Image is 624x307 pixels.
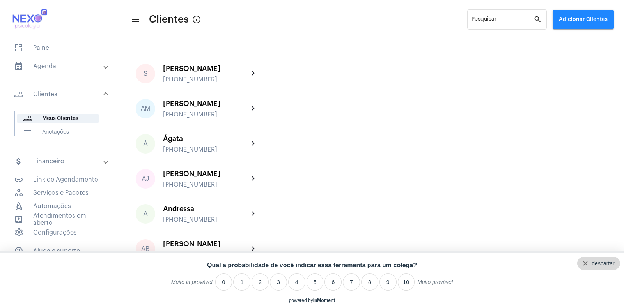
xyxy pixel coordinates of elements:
li: 7 [343,273,360,291]
span: Painel [8,44,109,52]
span: sidenav icon [14,188,23,198]
div: [PHONE_NUMBER] [163,181,249,188]
span: Adicionar Clientes [559,17,608,22]
li: 4 [288,273,305,291]
li: 0 [215,273,232,291]
li: 1 [233,273,250,291]
mat-icon: chevron_right [249,69,258,78]
li: 8 [361,273,378,291]
mat-icon: search [534,15,543,24]
mat-icon: sidenav icon [23,127,32,137]
mat-panel-title: Clientes [14,90,104,99]
li: 5 [307,273,324,291]
div: [PERSON_NAME] [163,100,249,108]
mat-icon: chevron_right [249,104,258,113]
div: descartar [592,260,614,266]
span: Anotações [17,128,99,136]
li: 3 [270,273,287,291]
div: sidenav iconClientes [5,107,117,147]
div: Andressa [163,205,249,213]
mat-icon: sidenav icon [14,90,23,99]
mat-expansion-panel-header: sidenav iconFinanceiro [5,152,117,171]
mat-icon: sidenav icon [14,62,23,71]
mat-icon: sidenav icon [14,215,23,224]
div: S [136,64,155,83]
div: AB [136,239,155,259]
div: Ágata [163,135,249,143]
div: [PERSON_NAME] [163,65,249,72]
mat-expansion-panel-header: sidenav iconClientes [5,82,117,107]
div: [PERSON_NAME] [163,170,249,178]
mat-icon: sidenav icon [131,15,139,25]
mat-icon: sidenav icon [14,246,23,256]
span: sidenav icon [14,43,23,53]
mat-panel-title: Financeiro [14,157,104,166]
label: Muito provável [417,279,453,291]
input: Pesquisar [472,18,534,24]
div: [PHONE_NUMBER] [163,111,249,118]
span: Clientes [149,13,189,26]
mat-icon: sidenav icon [23,114,32,123]
li: 10 [398,273,415,291]
li: 9 [379,273,397,291]
span: Automações [8,202,109,210]
mat-icon: Button that displays a tooltip when focused or hovered over [192,15,201,24]
div: A [136,204,155,224]
button: Adicionar Clientes [553,10,614,29]
div: AJ [136,169,155,189]
div: AM [136,99,155,118]
span: Configurações [8,228,109,237]
div: powered by inmoment [289,298,335,303]
mat-panel-title: Ajuda e suporte [14,246,104,256]
mat-expansion-panel-header: sidenav iconAgenda [5,57,117,76]
span: Atendimentos em aberto [8,215,109,224]
span: Serviços e Pacotes [8,189,109,197]
div: [PHONE_NUMBER] [163,76,249,83]
span: Link de Agendamento [8,175,109,184]
a: InMoment [313,298,335,303]
mat-icon: chevron_right [249,139,258,148]
div: [PHONE_NUMBER] [163,216,249,223]
img: 616cf56f-bdc5-9e2e-9429-236ee6dd82e0.jpg [6,4,52,35]
label: Muito improvável [171,279,213,291]
div: Close survey [577,257,620,270]
mat-icon: sidenav icon [14,157,23,166]
span: Meus Clientes [17,114,99,123]
div: [PHONE_NUMBER] [163,146,249,153]
mat-icon: chevron_right [249,244,258,254]
mat-expansion-panel-header: sidenav iconAjuda e suporte [5,242,117,260]
mat-icon: chevron_right [249,209,258,219]
div: [PERSON_NAME] [163,240,249,248]
button: Button that displays a tooltip when focused or hovered over [189,12,204,27]
div: Á [136,134,155,153]
span: sidenav icon [14,201,23,211]
mat-panel-title: Agenda [14,62,104,71]
mat-icon: sidenav icon [14,175,23,184]
mat-icon: chevron_right [249,174,258,183]
li: 2 [252,273,269,291]
span: sidenav icon [14,228,23,237]
li: 6 [324,273,342,291]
